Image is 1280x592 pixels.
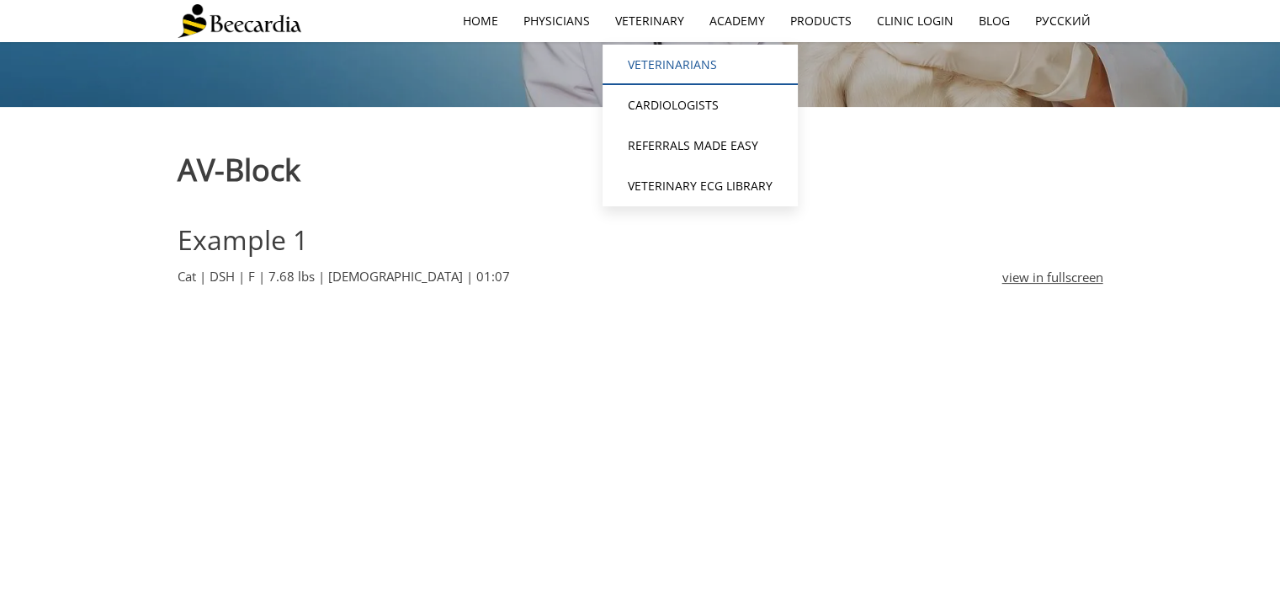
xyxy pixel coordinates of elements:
[697,2,778,40] a: Academy
[178,221,308,258] span: Example 1
[603,85,798,125] a: Cardiologists
[1022,2,1103,40] a: Русский
[966,2,1022,40] a: Blog
[603,2,697,40] a: Veterinary
[178,266,964,286] p: Cat | DSH | F | 7.68 lbs | [DEMOGRAPHIC_DATA] | 01:07
[603,166,798,206] a: Veterinary ECG Library
[864,2,966,40] a: Clinic Login
[778,2,864,40] a: Products
[178,4,301,38] img: Beecardia
[511,2,603,40] a: Physicians
[603,45,798,85] a: Veterinarians
[603,125,798,166] a: Referrals Made Easy
[178,149,300,190] span: AV-Block
[450,2,511,40] a: home
[1002,267,1103,287] a: view in fullscreen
